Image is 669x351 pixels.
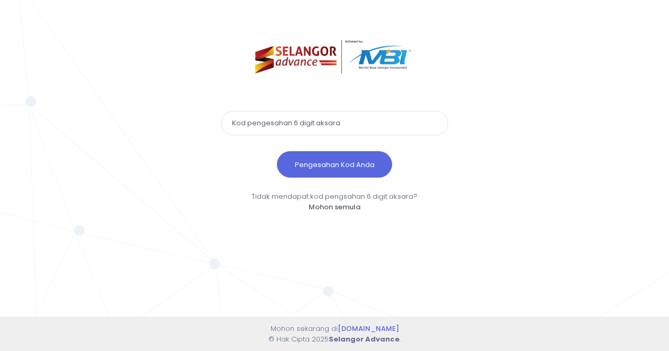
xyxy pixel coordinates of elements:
img: selangor-advance.png [255,40,414,73]
a: Mohon semula [309,202,360,212]
a: [DOMAIN_NAME] [338,324,399,334]
button: Pengesahan Kod Anda [277,151,392,178]
input: Kod pengesahan 6 digit aksara [221,111,448,135]
span: Tidak mendapat kod pengsahan 6 digit aksara? [252,191,417,201]
strong: Selangor Advance [329,334,399,344]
